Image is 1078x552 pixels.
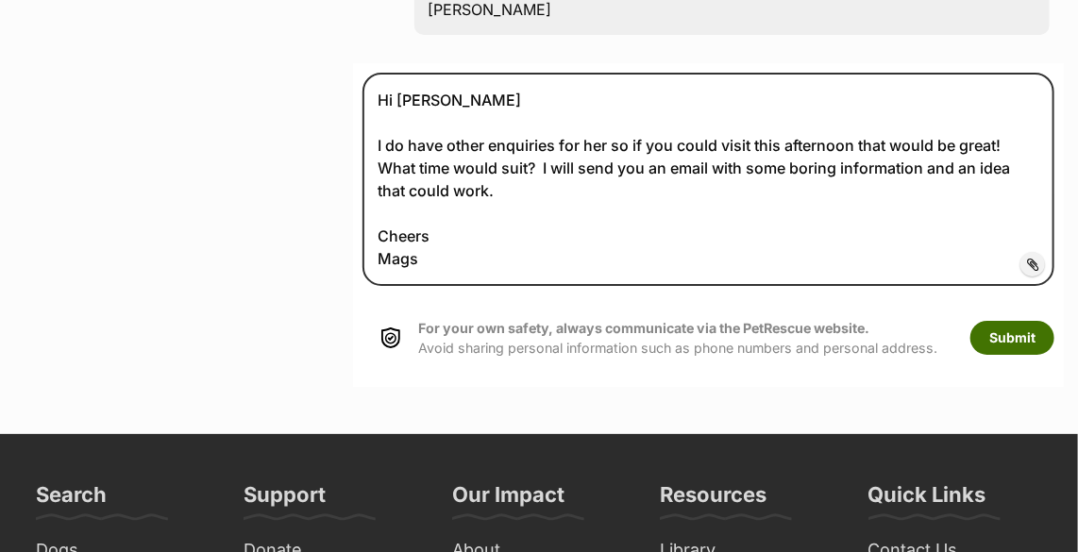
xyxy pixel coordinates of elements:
h3: Quick Links [868,481,986,519]
h3: Our Impact [452,481,564,519]
button: Submit [970,321,1054,355]
p: Avoid sharing personal information such as phone numbers and personal address. [419,318,938,359]
h3: Search [36,481,107,519]
h3: Resources [660,481,766,519]
strong: For your own safety, always communicate via the PetRescue website. [419,320,870,336]
h3: Support [244,481,326,519]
